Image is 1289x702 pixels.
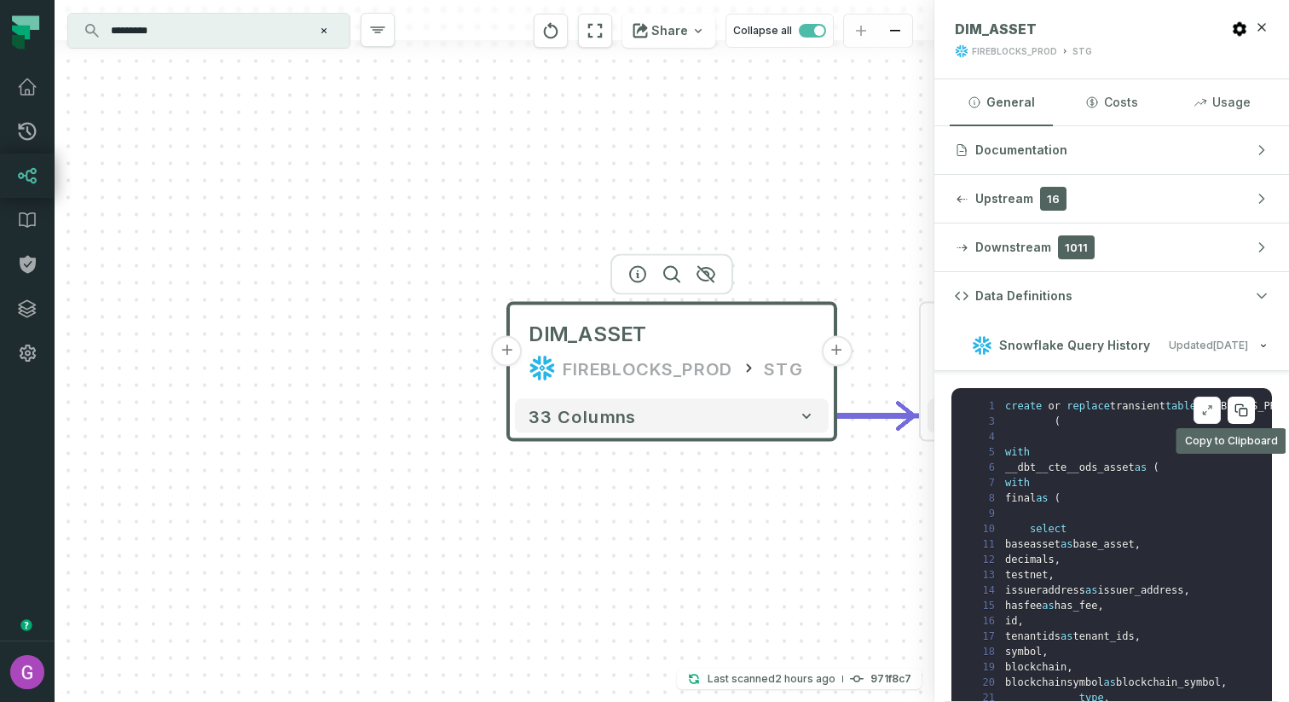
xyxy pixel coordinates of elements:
button: Documentation [934,126,1289,174]
span: 18 [962,644,1005,659]
button: Share [622,14,715,48]
span: ( [1055,415,1061,427]
span: as [1085,584,1097,596]
span: 6 [962,460,1005,475]
span: , [1017,615,1023,627]
button: Clear search query [315,22,332,39]
span: blockchainsymbol [1005,676,1104,688]
button: Last scanned[DATE] 2:22:58 PM971f8c7 [677,669,922,689]
span: 9 [962,506,1005,521]
span: , [1042,646,1048,658]
span: as [1061,630,1072,642]
div: Copy to Clipboard [1176,428,1286,454]
span: Snowflake Query History [999,337,1150,354]
div: FIREBLOCKS_PROD [972,45,1057,58]
button: + [492,336,523,367]
span: tenant_ids [1072,630,1134,642]
span: 20 [962,675,1005,690]
p: Last scanned [708,670,835,687]
span: , [1049,569,1055,581]
span: Downstream [975,239,1051,256]
span: symbol [1005,646,1042,658]
button: Downstream1011 [934,223,1289,271]
button: Collapse all [725,14,834,48]
button: + [821,336,852,367]
span: 16 [962,613,1005,629]
span: , [1135,538,1141,550]
span: Data Definitions [975,287,1072,305]
span: create [1005,400,1042,412]
span: ( [1153,461,1159,473]
button: Usage [1171,79,1274,125]
span: 11 [962,537,1005,552]
div: FIREBLOCKS_PROD [563,355,733,382]
span: as [1042,600,1054,612]
span: as [1036,492,1048,504]
span: table [1165,400,1196,412]
span: 14 [962,583,1005,598]
span: or [1049,400,1061,412]
span: with [1005,477,1030,489]
span: blockchain [1005,661,1066,673]
span: 1 [962,398,1005,414]
span: issueraddress [1005,584,1085,596]
h4: 971f8c7 [870,674,911,684]
span: Upstream [975,190,1033,207]
span: DIM_ASSET [529,321,648,348]
span: as [1135,461,1147,473]
span: __dbt__cte__ods_asset [1005,461,1135,473]
span: with [1005,446,1030,458]
span: 10 [962,521,1005,537]
span: select [1030,523,1066,535]
span: as [1061,538,1072,550]
span: 19 [962,659,1005,675]
span: 16 [1040,187,1066,211]
span: 7 [962,475,1005,490]
span: tenantids [1005,630,1061,642]
span: testnet [1005,569,1049,581]
span: 17 [962,629,1005,644]
span: DIM_ASSET [955,20,1037,38]
span: issuer_address [1097,584,1183,596]
div: STG [764,355,803,382]
span: replace [1066,400,1110,412]
span: ( [1055,492,1061,504]
span: hasfee [1005,600,1042,612]
span: blockchain_symbol [1116,676,1221,688]
span: transient [1110,400,1165,412]
span: , [1066,661,1072,673]
div: Tooltip anchor [19,618,34,633]
relative-time: Sep 1, 2025, 1:34 AM GMT+3 [1213,339,1248,351]
span: , [1055,554,1061,566]
span: 8 [962,490,1005,506]
img: avatar of Guy Abramov [10,655,44,689]
span: , [1135,630,1141,642]
span: id [1005,615,1017,627]
span: , [1221,676,1227,688]
span: 33 columns [529,406,636,426]
span: base_asset [1072,538,1134,550]
span: 5 [962,444,1005,460]
span: 1011 [1058,235,1095,259]
relative-time: Sep 2, 2025, 2:22 PM GMT+3 [775,672,835,685]
button: Costs [1060,79,1163,125]
span: final [1005,492,1036,504]
button: Snowflake Query HistoryUpdated[DATE] 1:34:18 AM [955,334,1269,357]
span: 4 [962,429,1005,444]
span: 13 [962,567,1005,583]
span: Documentation [975,142,1067,159]
span: as [1104,676,1116,688]
div: STG [1072,45,1092,58]
span: 12 [962,552,1005,567]
span: Updated [1169,339,1248,351]
span: decimals [1005,554,1055,566]
span: baseasset [1005,538,1061,550]
span: 15 [962,598,1005,613]
button: Data Definitions [934,272,1289,320]
span: has_fee [1055,600,1098,612]
span: 3 [962,414,1005,429]
span: , [1184,584,1190,596]
span: , [1097,600,1103,612]
button: zoom out [878,15,912,48]
button: Upstream16 [934,175,1289,223]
